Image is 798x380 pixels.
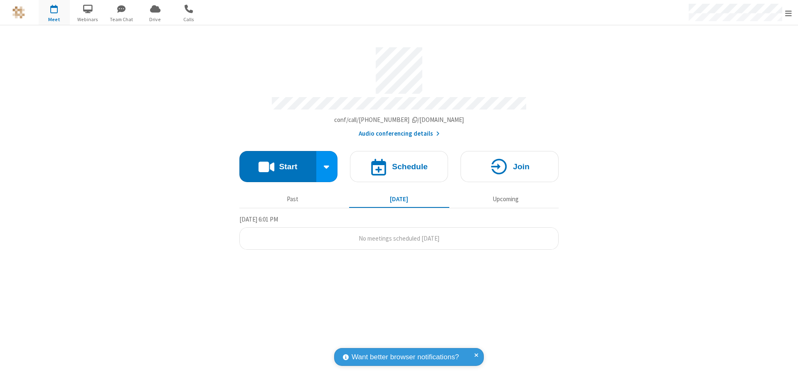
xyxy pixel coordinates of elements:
[239,215,278,223] span: [DATE] 6:01 PM
[461,151,559,182] button: Join
[12,6,25,19] img: QA Selenium DO NOT DELETE OR CHANGE
[173,16,204,23] span: Calls
[349,191,449,207] button: [DATE]
[513,163,530,171] h4: Join
[359,129,440,139] button: Audio conferencing details
[106,16,137,23] span: Team Chat
[239,41,559,139] section: Account details
[334,115,464,125] button: Copy my meeting room linkCopy my meeting room link
[316,151,338,182] div: Start conference options
[359,234,439,242] span: No meetings scheduled [DATE]
[350,151,448,182] button: Schedule
[392,163,428,171] h4: Schedule
[239,151,316,182] button: Start
[279,163,297,171] h4: Start
[140,16,171,23] span: Drive
[352,352,459,363] span: Want better browser notifications?
[456,191,556,207] button: Upcoming
[39,16,70,23] span: Meet
[334,116,464,124] span: Copy my meeting room link
[243,191,343,207] button: Past
[239,214,559,250] section: Today's Meetings
[72,16,103,23] span: Webinars
[777,358,792,374] iframe: Chat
